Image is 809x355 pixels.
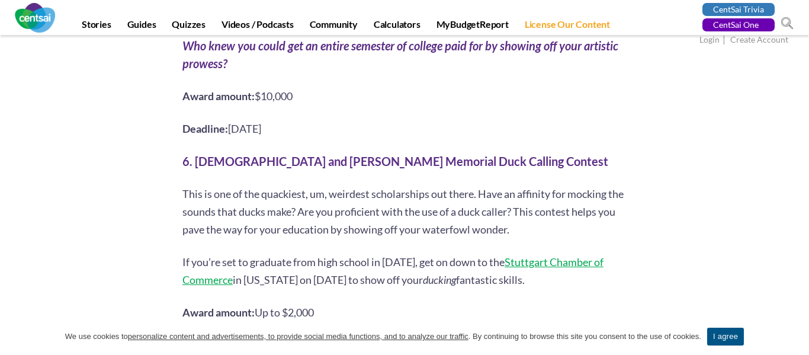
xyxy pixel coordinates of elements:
[702,3,775,16] a: CentSai Trivia
[65,331,701,343] span: We use cookies to . By continuing to browse this site you consent to the use of cookies.
[721,33,728,47] span: |
[456,273,525,286] span: fantastic skills.
[233,273,423,286] span: in [US_STATE] on [DATE] to show off your
[730,34,788,47] a: Create Account
[702,18,775,31] a: CentSai One
[120,18,163,35] a: Guides
[255,89,293,103] span: $10,000
[75,18,118,35] a: Stories
[429,18,516,35] a: MyBudgetReport
[707,328,744,346] a: I agree
[303,18,365,35] a: Community
[367,18,428,35] a: Calculators
[518,18,617,35] a: License Our Content
[182,187,624,236] span: This is one of the quackiest, um, weirdest scholarships out there. Have an affinity for mocking t...
[423,273,456,286] span: ducking
[15,3,55,33] img: CentSai
[182,154,608,168] b: 6. [DEMOGRAPHIC_DATA] and [PERSON_NAME] Memorial Duck Calling Contest
[165,18,213,35] a: Quizzes
[788,331,800,343] a: I agree
[228,122,261,135] span: [DATE]
[182,306,255,319] b: Award amount:
[214,18,301,35] a: Videos / Podcasts
[128,332,468,341] u: personalize content and advertisements, to provide social media functions, and to analyze our tra...
[255,306,314,319] span: Up to $2,000
[699,34,720,47] a: Login
[182,122,228,135] b: Deadline:
[182,255,505,268] span: If you’re set to graduate from high school in [DATE], get on down to the
[182,89,255,103] b: Award amount:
